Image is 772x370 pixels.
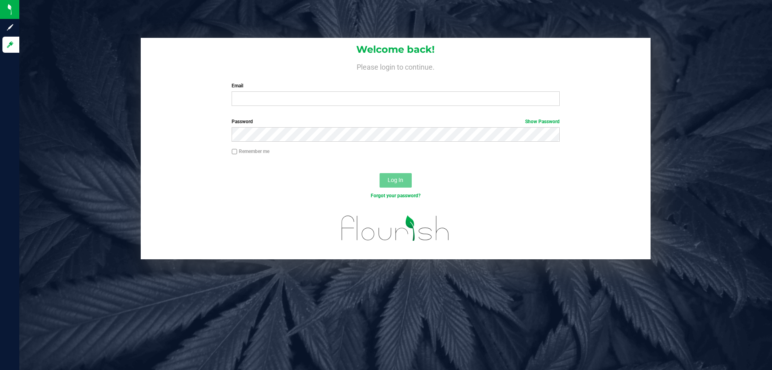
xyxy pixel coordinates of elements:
[6,41,14,49] inline-svg: Log in
[141,61,651,71] h4: Please login to continue.
[380,173,412,188] button: Log In
[141,44,651,55] h1: Welcome back!
[371,193,421,198] a: Forgot your password?
[232,82,559,89] label: Email
[332,208,459,249] img: flourish_logo.svg
[232,148,269,155] label: Remember me
[388,177,403,183] span: Log In
[232,149,237,155] input: Remember me
[525,119,560,124] a: Show Password
[232,119,253,124] span: Password
[6,23,14,31] inline-svg: Sign up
